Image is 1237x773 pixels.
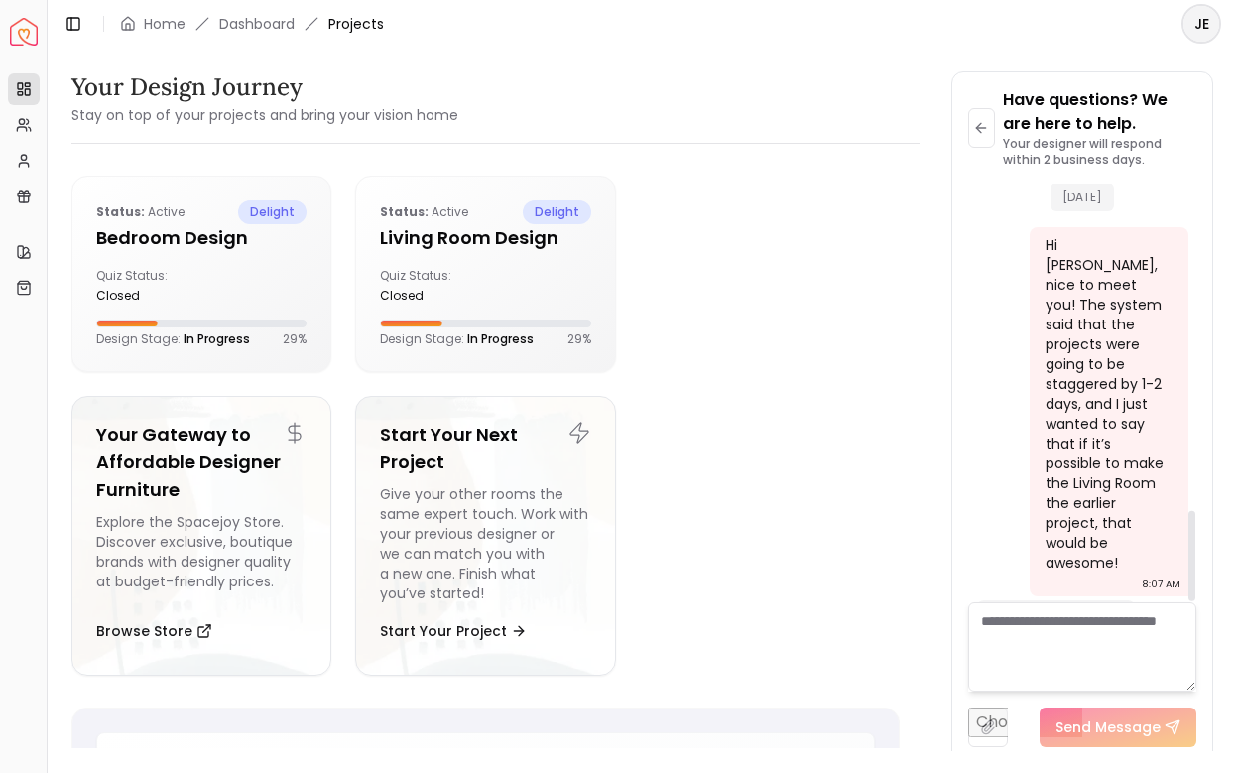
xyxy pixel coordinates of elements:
[71,396,331,676] a: Your Gateway to Affordable Designer FurnitureExplore the Spacejoy Store. Discover exclusive, bout...
[567,331,591,347] p: 29 %
[380,268,477,304] div: Quiz Status:
[144,14,186,34] a: Home
[96,224,307,252] h5: Bedroom design
[328,14,384,34] span: Projects
[380,421,590,476] h5: Start Your Next Project
[380,288,477,304] div: closed
[71,71,458,103] h3: Your Design Journey
[10,18,38,46] a: Spacejoy
[96,512,307,603] div: Explore the Spacejoy Store. Discover exclusive, boutique brands with designer quality at budget-f...
[380,484,590,603] div: Give your other rooms the same expert touch. Work with your previous designer or we can match you...
[1003,136,1196,168] p: Your designer will respond within 2 business days.
[1051,183,1114,211] span: [DATE]
[1142,575,1180,594] div: 8:07 AM
[380,611,527,651] button: Start Your Project
[238,200,307,224] span: delight
[1183,6,1219,42] span: JE
[219,14,295,34] a: Dashboard
[1003,88,1196,136] p: Have questions? We are here to help.
[283,331,307,347] p: 29 %
[96,421,307,504] h5: Your Gateway to Affordable Designer Furniture
[96,268,193,304] div: Quiz Status:
[1046,235,1169,573] div: Hi [PERSON_NAME], nice to meet you! The system said that the projects were going to be staggered ...
[523,200,591,224] span: delight
[96,331,250,347] p: Design Stage:
[10,18,38,46] img: Spacejoy Logo
[355,396,615,676] a: Start Your Next ProjectGive your other rooms the same expert touch. Work with your previous desig...
[380,331,534,347] p: Design Stage:
[380,200,468,224] p: active
[1181,4,1221,44] button: JE
[467,330,534,347] span: In Progress
[96,288,193,304] div: closed
[71,105,458,125] small: Stay on top of your projects and bring your vision home
[120,14,384,34] nav: breadcrumb
[96,203,145,220] b: Status:
[184,330,250,347] span: In Progress
[380,224,590,252] h5: Living Room design
[96,200,185,224] p: active
[380,203,429,220] b: Status:
[96,611,212,651] button: Browse Store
